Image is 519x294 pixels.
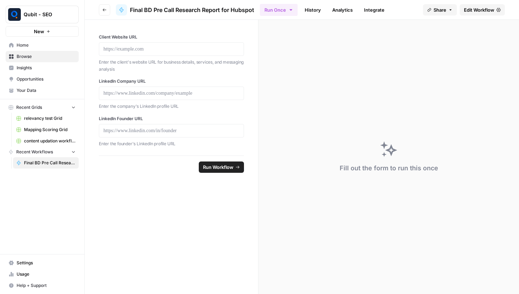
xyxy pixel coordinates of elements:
a: Your Data [6,85,79,96]
span: Final BD Pre Call Research Report for Hubspot [130,6,254,14]
button: Share [423,4,457,16]
button: Help + Support [6,280,79,291]
a: Home [6,40,79,51]
span: Final BD Pre Call Research Report for Hubspot [24,160,76,166]
a: Final BD Pre Call Research Report for Hubspot [116,4,254,16]
a: Analytics [328,4,357,16]
span: New [34,28,44,35]
button: New [6,26,79,37]
span: Recent Grids [16,104,42,111]
span: Help + Support [17,282,76,289]
span: Home [17,42,76,48]
a: Integrate [360,4,389,16]
span: Your Data [17,87,76,94]
a: relevancy test Grid [13,113,79,124]
span: Run Workflow [203,164,233,171]
span: Share [434,6,446,13]
a: Final BD Pre Call Research Report for Hubspot [13,157,79,169]
span: Opportunities [17,76,76,82]
span: Qubit - SEO [24,11,66,18]
a: Browse [6,51,79,62]
p: Enter the client's website URL for business details, services, and messaging analysis [99,59,244,72]
label: LinkedIn Company URL [99,78,244,84]
div: Fill out the form to run this once [340,163,438,173]
a: content updation workflow [13,135,79,147]
a: Mapping Scoring Grid [13,124,79,135]
span: Edit Workflow [464,6,494,13]
img: Qubit - SEO Logo [8,8,21,21]
p: Enter the founder's LinkedIn profile URL [99,140,244,147]
button: Recent Grids [6,102,79,113]
a: Usage [6,269,79,280]
span: relevancy test Grid [24,115,76,122]
a: History [300,4,325,16]
a: Opportunities [6,73,79,85]
button: Run Once [260,4,298,16]
span: Recent Workflows [16,149,53,155]
label: Client Website URL [99,34,244,40]
span: Browse [17,53,76,60]
span: Mapping Scoring Grid [24,127,76,133]
button: Run Workflow [199,161,244,173]
span: Insights [17,65,76,71]
a: Edit Workflow [460,4,505,16]
a: Insights [6,62,79,73]
span: Usage [17,271,76,277]
label: LinkedIn Founder URL [99,116,244,122]
button: Recent Workflows [6,147,79,157]
span: content updation workflow [24,138,76,144]
span: Settings [17,260,76,266]
p: Enter the company's LinkedIn profile URL [99,103,244,110]
a: Settings [6,257,79,269]
button: Workspace: Qubit - SEO [6,6,79,23]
